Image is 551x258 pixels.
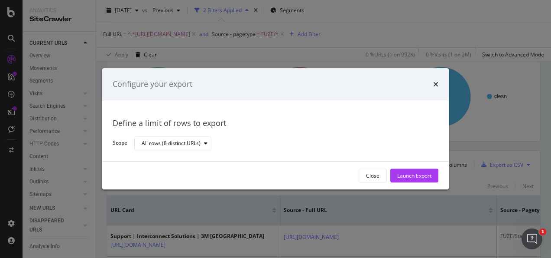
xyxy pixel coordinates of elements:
button: All rows (8 distinct URLs) [134,136,211,150]
div: All rows (8 distinct URLs) [142,141,201,146]
div: Launch Export [397,172,431,179]
div: Close [366,172,379,179]
button: Close [359,169,387,183]
div: Define a limit of rows to export [113,118,438,129]
div: times [433,79,438,90]
button: Launch Export [390,169,438,183]
div: modal [102,68,449,189]
label: Scope [113,139,127,149]
span: 1 [539,228,546,235]
iframe: Intercom live chat [522,228,542,249]
div: Configure your export [113,79,192,90]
